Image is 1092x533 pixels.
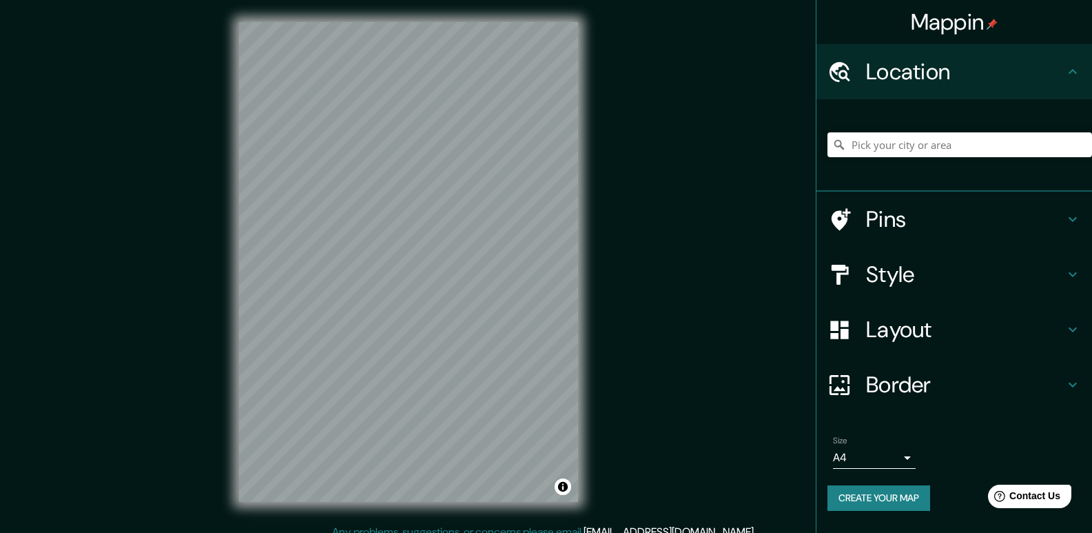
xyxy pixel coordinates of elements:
[827,132,1092,157] input: Pick your city or area
[833,447,916,469] div: A4
[555,479,571,495] button: Toggle attribution
[866,316,1064,343] h4: Layout
[827,485,930,511] button: Create your map
[866,58,1064,86] h4: Location
[866,205,1064,233] h4: Pins
[987,19,998,30] img: pin-icon.png
[816,247,1092,302] div: Style
[816,192,1092,247] div: Pins
[969,479,1077,518] iframe: Help widget launcher
[816,357,1092,412] div: Border
[911,8,998,36] h4: Mappin
[239,22,578,502] canvas: Map
[866,261,1064,288] h4: Style
[866,371,1064,399] h4: Border
[816,44,1092,99] div: Location
[833,435,847,447] label: Size
[816,302,1092,357] div: Layout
